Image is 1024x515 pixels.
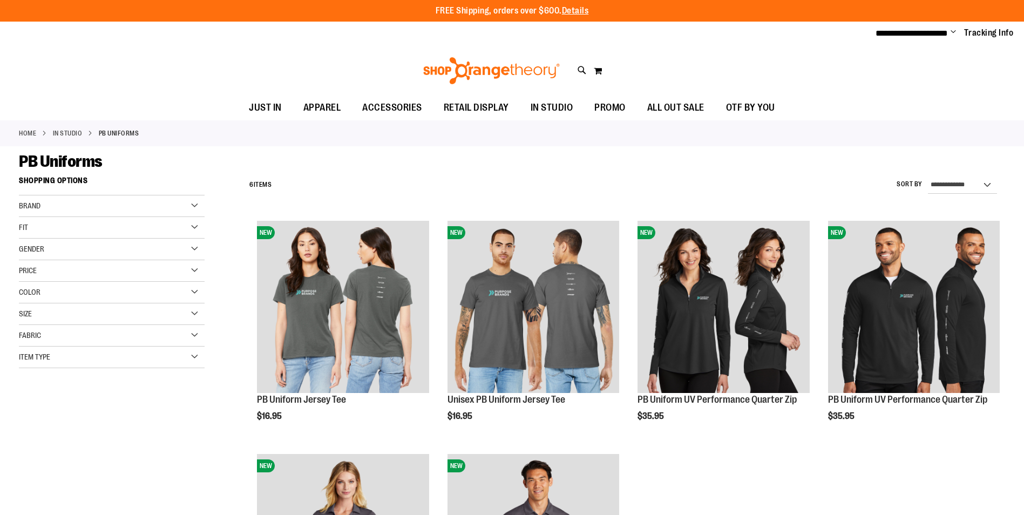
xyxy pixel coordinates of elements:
[828,411,856,421] span: $35.95
[19,266,37,275] span: Price
[257,394,346,405] a: PB Uniform Jersey Tee
[249,177,272,193] h2: Items
[19,201,40,210] span: Brand
[303,96,341,120] span: APPAREL
[951,28,956,38] button: Account menu
[362,96,422,120] span: ACCESSORIES
[447,394,565,405] a: Unisex PB Uniform Jersey Tee
[562,6,589,16] a: Details
[647,96,704,120] span: ALL OUT SALE
[594,96,626,120] span: PROMO
[19,245,44,253] span: Gender
[726,96,775,120] span: OTF BY YOU
[99,128,139,138] strong: PB Uniforms
[422,57,561,84] img: Shop Orangetheory
[19,288,40,296] span: Color
[447,221,619,392] img: Unisex PB Uniform Jersey Tee
[531,96,573,120] span: IN STUDIO
[828,226,846,239] span: NEW
[257,226,275,239] span: NEW
[19,128,36,138] a: Home
[436,5,589,17] p: FREE Shipping, orders over $600.
[638,394,797,405] a: PB Uniform UV Performance Quarter Zip
[447,226,465,239] span: NEW
[19,353,50,361] span: Item Type
[257,459,275,472] span: NEW
[257,221,429,392] img: PB Uniform Jersey Tee
[638,411,666,421] span: $35.95
[964,27,1014,39] a: Tracking Info
[823,215,1005,449] div: product
[19,309,32,318] span: Size
[19,152,103,171] span: PB Uniforms
[252,215,434,449] div: product
[19,331,41,340] span: Fabric
[249,181,254,188] span: 6
[19,223,28,232] span: Fit
[447,221,619,394] a: Unisex PB Uniform Jersey TeeNEW
[638,221,809,394] a: PB Uniform UV Performance Quarter ZipNEW
[828,221,1000,392] img: PB Uniform UV Performance Quarter Zip
[638,226,655,239] span: NEW
[249,96,282,120] span: JUST IN
[638,221,809,392] img: PB Uniform UV Performance Quarter Zip
[632,215,815,449] div: product
[828,394,987,405] a: PB Uniform UV Performance Quarter Zip
[444,96,509,120] span: RETAIL DISPLAY
[828,221,1000,394] a: PB Uniform UV Performance Quarter ZipNEW
[257,221,429,394] a: PB Uniform Jersey TeeNEW
[257,411,283,421] span: $16.95
[442,215,625,449] div: product
[897,180,923,189] label: Sort By
[447,459,465,472] span: NEW
[447,411,474,421] span: $16.95
[19,171,205,195] strong: Shopping Options
[53,128,83,138] a: IN STUDIO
